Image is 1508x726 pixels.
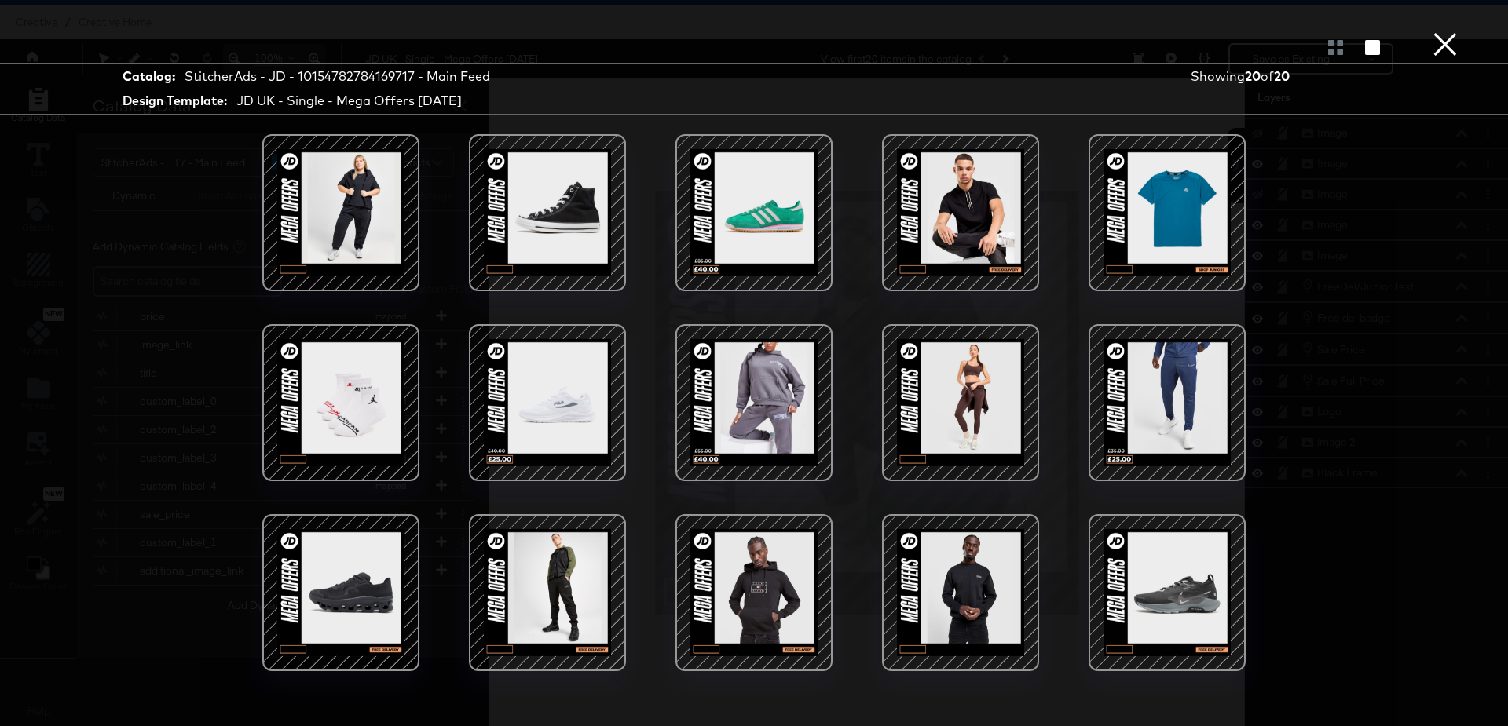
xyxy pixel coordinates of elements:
[1191,67,1359,86] div: Showing of
[123,67,175,86] strong: Catalog:
[185,67,490,86] div: StitcherAds - JD - 10154782784169717 - Main Feed
[1245,68,1261,84] strong: 20
[1274,68,1290,84] strong: 20
[236,92,462,110] div: JD UK - Single - Mega Offers [DATE]
[123,92,227,110] strong: Design Template:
